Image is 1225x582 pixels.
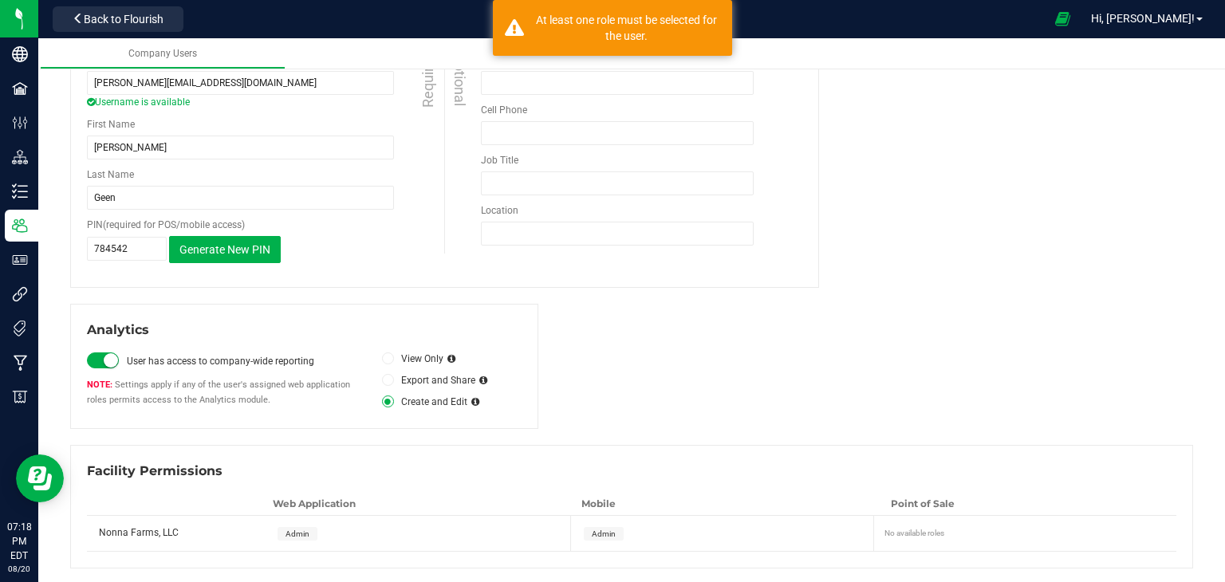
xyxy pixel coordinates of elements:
[533,12,720,44] div: At least one role must be selected for the user.
[12,286,28,302] inline-svg: Integrations
[884,522,1170,539] div: No available roles
[7,563,31,575] p: 08/20
[127,354,366,368] label: User has access to company-wide reporting
[87,379,350,405] span: Settings apply if any of the user's assigned web application roles permits access to the Analytic...
[449,53,471,106] span: Optional
[1091,12,1195,25] span: Hi, [PERSON_NAME]!
[581,497,616,509] span: Mobile
[417,51,439,108] span: Required
[12,149,28,165] inline-svg: Distribution
[53,6,183,32] button: Back to Flourish
[87,218,245,232] label: PIN
[382,373,475,387] label: Export and Share
[12,389,28,405] inline-svg: Billing
[103,219,245,230] span: (required for POS/mobile access)
[87,462,1176,481] div: Facility Permissions
[286,529,309,538] span: Admin
[382,395,467,409] label: Create and Edit
[87,117,135,132] label: First Name
[84,13,163,26] span: Back to Flourish
[481,153,518,167] label: Job Title
[87,320,522,340] div: Analytics
[12,218,28,234] inline-svg: Users
[481,121,754,145] input: Format: (999) 999-9999
[12,355,28,371] inline-svg: Manufacturing
[12,115,28,131] inline-svg: Configuration
[87,95,448,109] span: Username is available
[1045,3,1081,34] span: Open Ecommerce Menu
[12,252,28,268] inline-svg: User Roles
[273,497,356,509] span: Web Application
[481,203,518,218] label: Location
[87,167,134,182] label: Last Name
[169,236,281,263] button: Generate New PIN
[7,520,31,563] p: 07:18 PM EDT
[179,243,270,256] span: Generate New PIN
[481,103,527,117] label: Cell Phone
[12,81,28,96] inline-svg: Facilities
[12,183,28,199] inline-svg: Inventory
[382,352,443,366] label: View Only
[128,48,197,59] span: Company Users
[891,497,955,509] span: Point of Sale
[99,527,179,538] span: Nonna Farms, LLC
[12,320,28,336] inline-svg: Tags
[592,529,616,538] span: Admin
[12,46,28,62] inline-svg: Company
[16,454,64,502] iframe: Resource center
